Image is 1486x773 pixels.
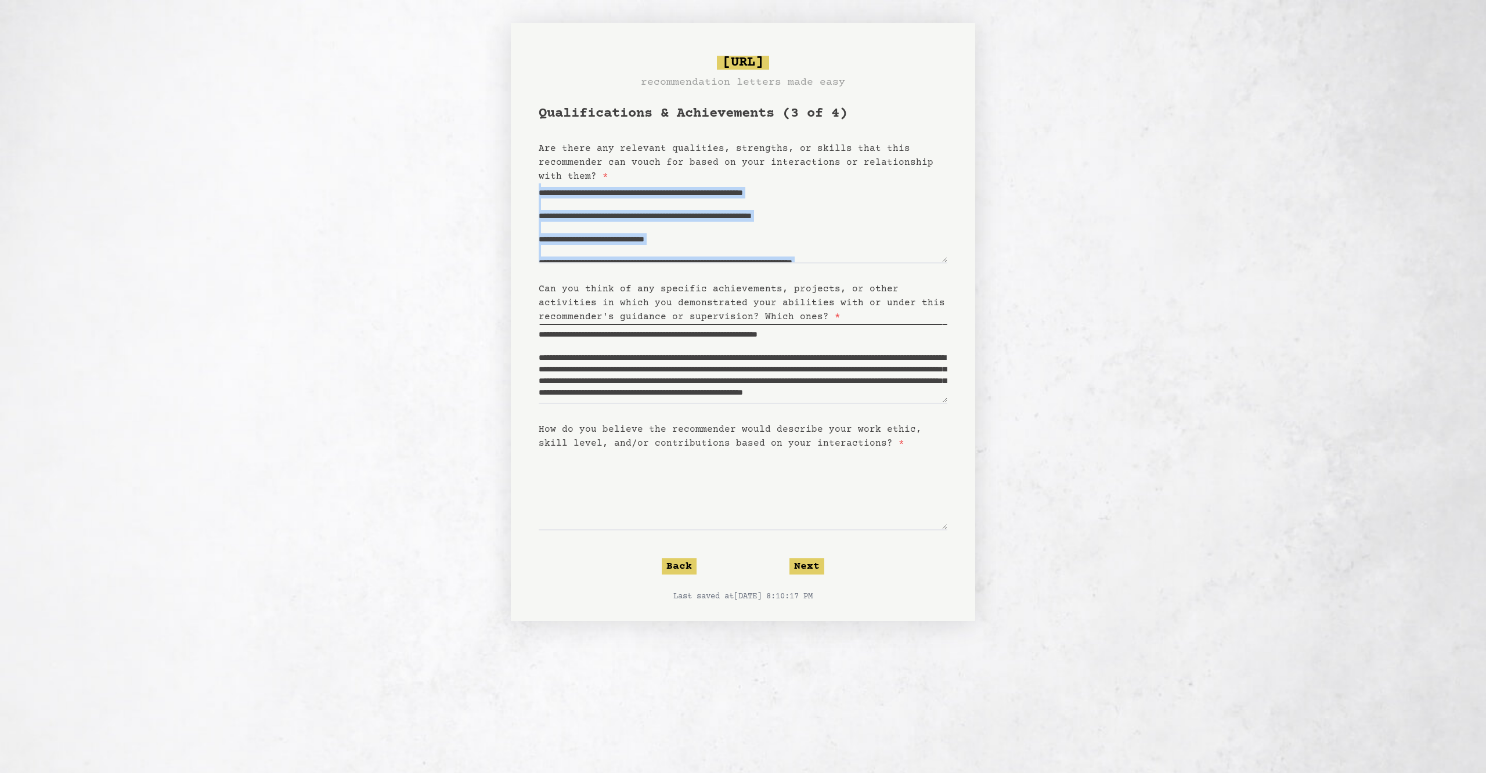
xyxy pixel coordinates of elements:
span: [URL] [717,56,769,70]
button: Next [789,558,824,575]
button: Back [662,558,697,575]
label: Are there any relevant qualities, strengths, or skills that this recommender can vouch for based ... [539,143,933,182]
p: Last saved at [DATE] 8:10:17 PM [539,591,947,602]
label: Can you think of any specific achievements, projects, or other activities in which you demonstrat... [539,284,945,322]
h1: Qualifications & Achievements (3 of 4) [539,104,947,123]
label: How do you believe the recommender would describe your work ethic, skill level, and/or contributi... [539,424,922,449]
h3: recommendation letters made easy [641,74,845,91]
